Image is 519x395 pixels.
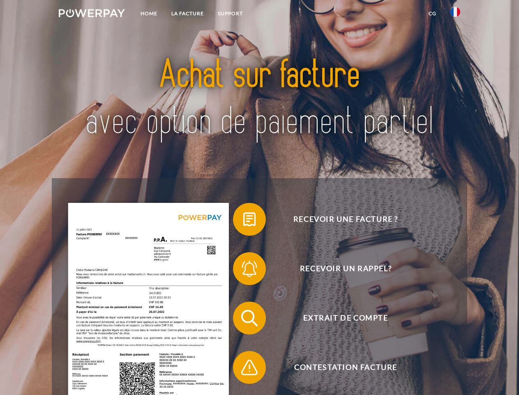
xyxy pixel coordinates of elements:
[164,6,211,21] a: LA FACTURE
[245,351,446,384] span: Contestation Facture
[233,351,447,384] button: Contestation Facture
[245,252,446,285] span: Recevoir un rappel?
[233,302,447,335] button: Extrait de compte
[245,302,446,335] span: Extrait de compte
[59,9,125,17] img: logo-powerpay-white.svg
[239,258,260,279] img: qb_bell.svg
[422,6,443,21] a: CG
[134,6,164,21] a: Home
[239,209,260,230] img: qb_bill.svg
[78,39,441,158] img: title-powerpay_fr.svg
[233,203,447,236] button: Recevoir une facture ?
[450,7,460,17] img: fr
[211,6,250,21] a: Support
[245,203,446,236] span: Recevoir une facture ?
[233,252,447,285] button: Recevoir un rappel?
[239,357,260,378] img: qb_warning.svg
[239,308,260,328] img: qb_search.svg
